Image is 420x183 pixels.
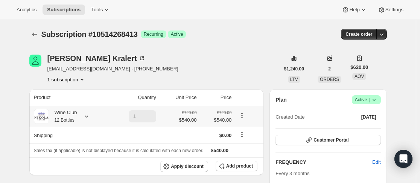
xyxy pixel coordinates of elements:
h2: Plan [275,96,287,104]
button: Add product [216,161,257,171]
button: Help [337,5,371,15]
div: Wine Club [49,109,77,124]
h2: FREQUENCY [275,159,372,166]
button: Product actions [47,76,86,83]
span: [DATE] [361,114,376,120]
span: Tools [91,7,103,13]
button: Apply discount [160,161,208,172]
span: $620.00 [350,64,368,71]
th: Unit Price [158,89,199,106]
span: Subscriptions [47,7,81,13]
span: Add product [226,163,253,169]
span: Apply discount [171,163,204,169]
span: $540.00 [179,116,196,124]
th: Price [199,89,234,106]
button: Product actions [236,111,248,120]
img: product img [34,109,49,124]
span: | [369,97,370,103]
button: 2 [324,64,335,74]
span: Active [171,31,183,37]
span: $0.00 [219,133,232,138]
span: Customer Portal [313,137,348,143]
button: Create order [341,29,377,40]
button: Settings [373,5,408,15]
div: [PERSON_NAME] Kralert [47,55,146,62]
span: Ligia Kralert [29,55,41,67]
span: Subscription #10514268413 [41,30,138,38]
span: 2 [328,66,331,72]
button: [DATE] [357,112,381,122]
span: LTV [290,77,298,82]
button: Customer Portal [275,135,380,145]
small: 12 Bottles [55,117,75,123]
button: Edit [368,156,385,168]
small: $720.00 [217,110,231,115]
button: $1,240.00 [280,64,309,74]
th: Quantity [108,89,158,106]
button: Analytics [12,5,41,15]
span: Settings [385,7,403,13]
span: $540.00 [201,116,231,124]
span: Create order [345,31,372,37]
div: Open Intercom Messenger [394,150,412,168]
span: Sales tax (if applicable) is not displayed because it is calculated with each new order. [34,148,204,153]
span: Edit [372,159,380,166]
button: Subscriptions [43,5,85,15]
button: Subscriptions [29,29,40,40]
span: $540.00 [211,148,228,153]
th: Shipping [29,127,108,143]
span: $1,240.00 [284,66,304,72]
span: Help [349,7,359,13]
button: Shipping actions [236,130,248,139]
span: Active [355,96,378,104]
span: Analytics [17,7,37,13]
span: ORDERS [320,77,339,82]
small: $720.00 [182,110,196,115]
button: Tools [87,5,115,15]
span: Created Date [275,113,304,121]
span: [EMAIL_ADDRESS][DOMAIN_NAME] · [PHONE_NUMBER] [47,65,178,73]
th: Product [29,89,108,106]
span: Every 3 months [275,171,309,176]
span: AOV [355,74,364,79]
span: Recurring [144,31,163,37]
